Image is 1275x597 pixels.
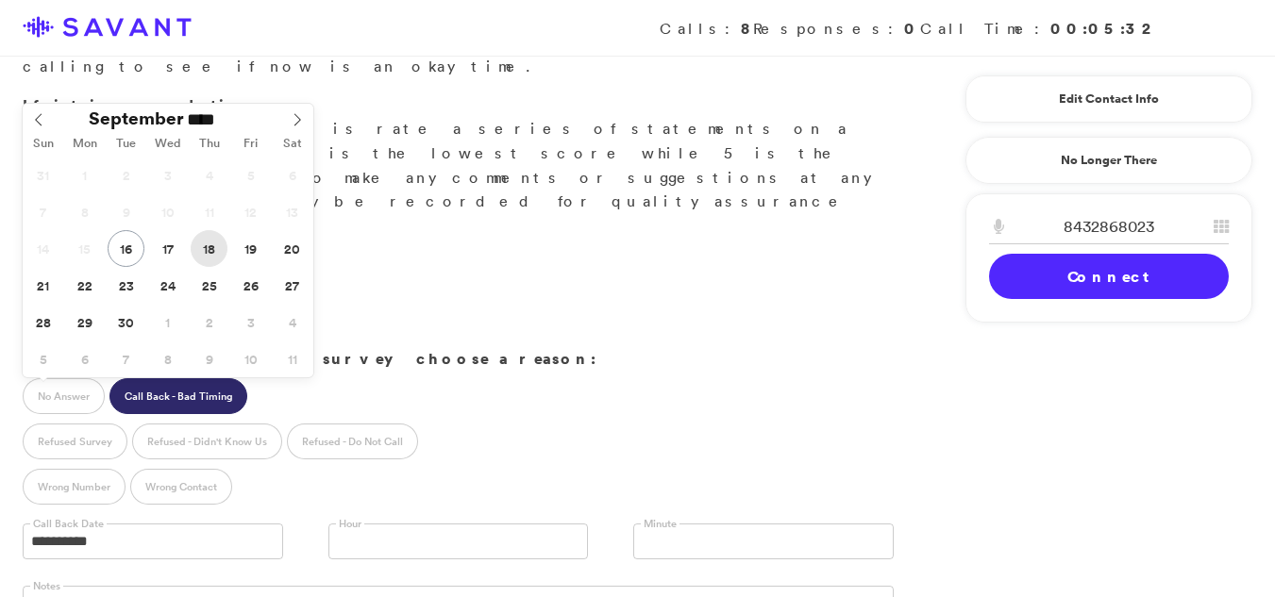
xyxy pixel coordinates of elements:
span: September 19, 2025 [232,230,269,267]
span: Wed [147,138,189,150]
span: September 16, 2025 [108,230,144,267]
label: Wrong Number [23,469,126,505]
label: Call Back - Bad Timing [109,378,247,414]
span: October 4, 2025 [274,304,310,340]
span: September 8, 2025 [66,193,103,230]
input: Year [184,109,252,129]
span: October 6, 2025 [66,340,103,377]
a: Edit Contact Info [989,84,1229,114]
span: October 5, 2025 [25,340,61,377]
span: October 9, 2025 [191,340,227,377]
span: September 3, 2025 [149,157,186,193]
span: September 26, 2025 [232,267,269,304]
span: September 13, 2025 [274,193,310,230]
label: Wrong Contact [130,469,232,505]
span: September 21, 2025 [25,267,61,304]
a: No Longer There [965,137,1252,184]
span: October 2, 2025 [191,304,227,340]
span: September 24, 2025 [149,267,186,304]
strong: If it is a good time: [23,94,266,115]
span: September 23, 2025 [108,267,144,304]
span: September 2, 2025 [108,157,144,193]
span: Thu [189,138,230,150]
span: September 11, 2025 [191,193,227,230]
span: September 30, 2025 [108,304,144,340]
p: Great. What you'll do is rate a series of statements on a scale of 1 to 5. 1 is the lowest score ... [23,93,894,239]
span: October 11, 2025 [274,340,310,377]
span: September [89,109,184,127]
span: October 3, 2025 [232,304,269,340]
span: September 18, 2025 [191,230,227,267]
span: September 15, 2025 [66,230,103,267]
span: September 22, 2025 [66,267,103,304]
label: Refused - Do Not Call [287,423,418,459]
label: Refused - Didn't Know Us [132,423,282,459]
label: Refused Survey [23,423,127,459]
span: September 28, 2025 [25,304,61,340]
strong: 00:05:32 [1050,18,1158,39]
span: September 5, 2025 [232,157,269,193]
span: September 10, 2025 [149,193,186,230]
span: September 14, 2025 [25,230,61,267]
span: October 7, 2025 [108,340,144,377]
label: Notes [30,579,63,593]
span: Fri [230,138,272,150]
label: No Answer [23,378,105,414]
span: September 9, 2025 [108,193,144,230]
span: September 6, 2025 [274,157,310,193]
a: Connect [989,254,1229,299]
span: September 12, 2025 [232,193,269,230]
span: Tue [106,138,147,150]
span: Mon [64,138,106,150]
span: Sun [23,138,64,150]
label: Minute [641,517,679,531]
span: September 4, 2025 [191,157,227,193]
span: October 1, 2025 [149,304,186,340]
span: September 1, 2025 [66,157,103,193]
label: Call Back Date [30,517,107,531]
strong: 8 [741,18,753,39]
span: September 17, 2025 [149,230,186,267]
span: September 29, 2025 [66,304,103,340]
span: September 7, 2025 [25,193,61,230]
span: October 8, 2025 [149,340,186,377]
span: Sat [272,138,313,150]
span: September 20, 2025 [274,230,310,267]
span: August 31, 2025 [25,157,61,193]
span: October 10, 2025 [232,340,269,377]
span: September 27, 2025 [274,267,310,304]
span: September 25, 2025 [191,267,227,304]
strong: 0 [904,18,920,39]
label: Hour [336,517,364,531]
